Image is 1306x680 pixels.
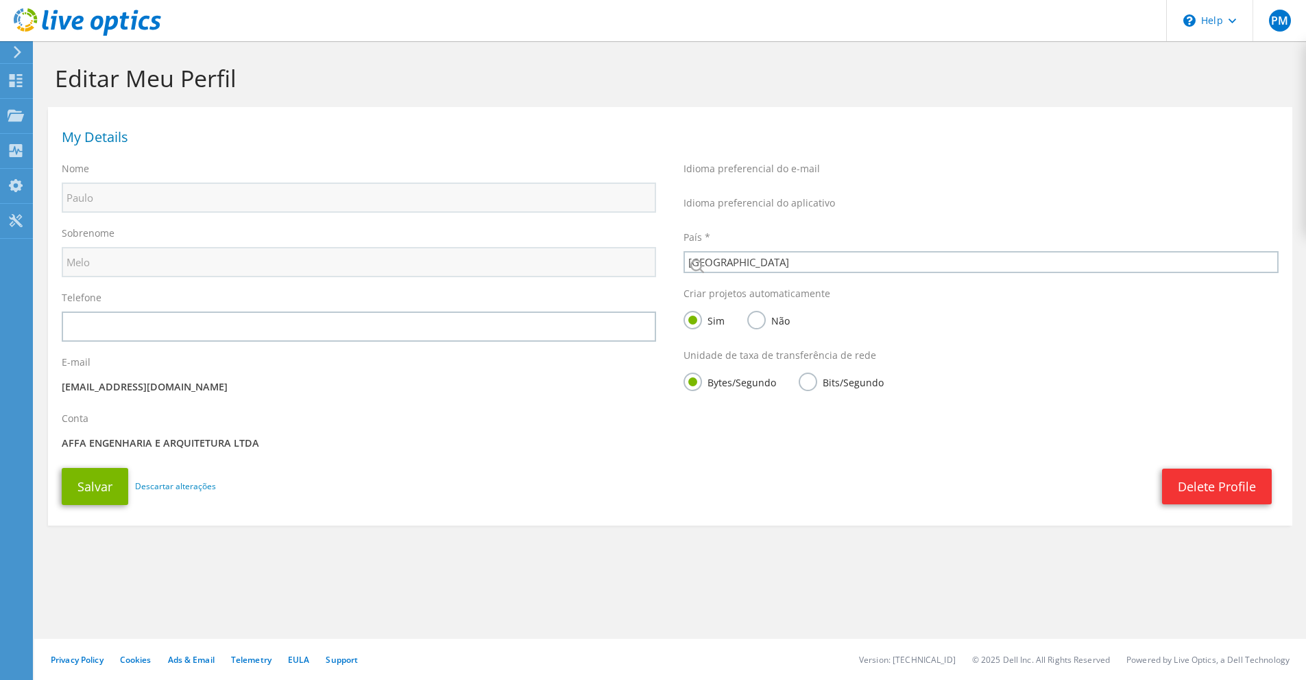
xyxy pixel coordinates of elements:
[62,226,114,240] label: Sobrenome
[51,654,104,666] a: Privacy Policy
[55,64,1279,93] h1: Editar Meu Perfil
[62,468,128,505] button: Salvar
[972,654,1110,666] li: © 2025 Dell Inc. All Rights Reserved
[120,654,152,666] a: Cookies
[1269,10,1291,32] span: PM
[288,654,309,666] a: EULA
[1162,469,1272,504] a: Delete Profile
[62,379,656,395] p: [EMAIL_ADDRESS][DOMAIN_NAME]
[684,373,776,390] label: Bytes/Segundo
[62,291,101,305] label: Telefone
[684,349,876,362] label: Unidade de taxa de transferência de rede
[62,436,656,451] p: AFFA ENGENHARIA E ARQUITETURA LTDA
[168,654,215,666] a: Ads & Email
[326,654,358,666] a: Support
[135,479,216,494] a: Descartar alterações
[684,231,710,244] label: País *
[62,412,88,425] label: Conta
[684,287,830,301] label: Criar projetos automaticamente
[747,311,790,328] label: Não
[1183,14,1196,27] svg: \n
[62,130,1272,144] h1: My Details
[859,654,956,666] li: Version: [TECHNICAL_ID]
[684,196,835,210] label: Idioma preferencial do aplicativo
[1126,654,1290,666] li: Powered by Live Optics, a Dell Technology
[231,654,271,666] a: Telemetry
[62,162,89,176] label: Nome
[684,162,820,176] label: Idioma preferencial do e-mail
[62,355,90,369] label: E-mail
[799,373,884,390] label: Bits/Segundo
[684,311,725,328] label: Sim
